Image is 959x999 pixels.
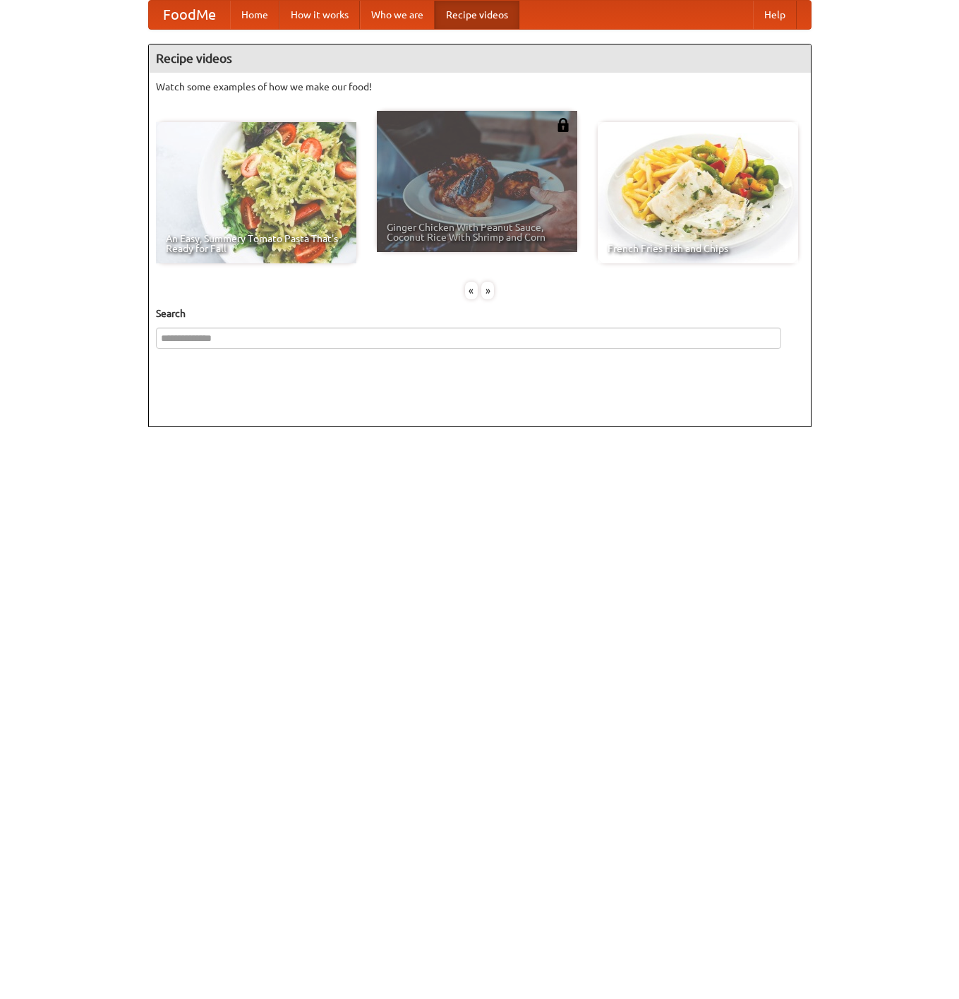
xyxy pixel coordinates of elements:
img: 483408.png [556,118,570,132]
a: Who we are [360,1,435,29]
a: Help [753,1,797,29]
h4: Recipe videos [149,44,811,73]
p: Watch some examples of how we make our food! [156,80,804,94]
a: How it works [279,1,360,29]
div: « [465,282,478,299]
a: Recipe videos [435,1,519,29]
h5: Search [156,306,804,321]
a: French Fries Fish and Chips [598,122,798,263]
div: » [481,282,494,299]
a: Home [230,1,279,29]
span: French Fries Fish and Chips [608,244,788,253]
span: An Easy, Summery Tomato Pasta That's Ready for Fall [166,234,346,253]
a: FoodMe [149,1,230,29]
a: An Easy, Summery Tomato Pasta That's Ready for Fall [156,122,356,263]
